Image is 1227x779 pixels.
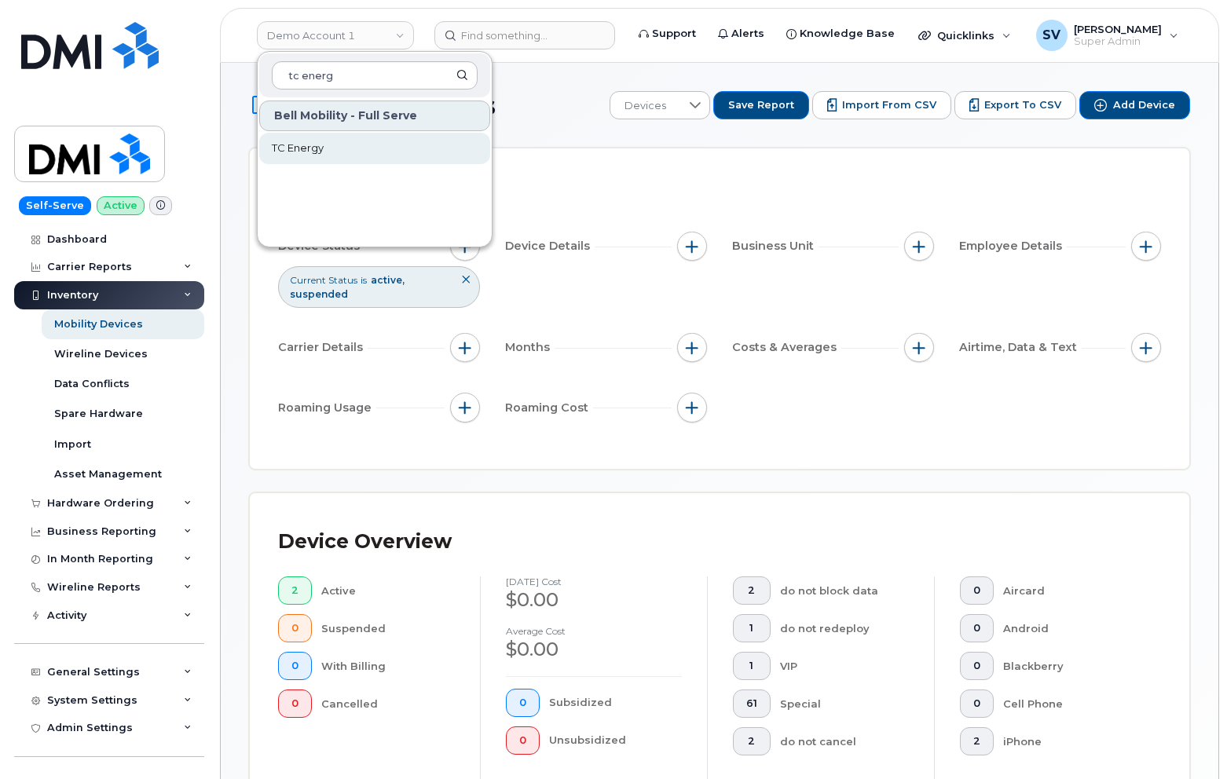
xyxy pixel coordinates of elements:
div: Active [321,576,456,605]
button: 0 [278,689,312,718]
span: 0 [519,734,526,747]
span: 2 [973,735,980,748]
span: 2 [746,735,757,748]
span: Devices [610,92,680,120]
span: Save Report [728,98,794,112]
div: do not block data [780,576,910,605]
button: 0 [960,576,994,605]
div: Special [780,689,910,718]
span: suspended [290,288,348,300]
span: Employee Details [959,238,1067,254]
div: Bell Mobility - Full Serve [259,101,490,131]
div: iPhone [1003,727,1137,755]
span: Add Device [1113,98,1175,112]
div: do not cancel [780,727,910,755]
span: 0 [291,660,299,672]
span: 0 [291,697,299,710]
button: 2 [733,727,771,755]
button: 2 [733,576,771,605]
button: 1 [733,614,771,642]
span: active [371,274,405,286]
button: 0 [960,614,994,642]
span: Business Unit [732,238,819,254]
span: Export to CSV [984,98,1061,112]
div: Subsidized [549,689,683,717]
button: 0 [278,652,312,680]
span: Roaming Cost [505,400,593,416]
button: 0 [506,726,540,755]
span: Current Status [290,273,357,287]
span: Airtime, Data & Text [959,339,1082,356]
span: is [361,273,367,287]
input: Search [272,61,478,90]
span: 0 [291,622,299,635]
span: 0 [973,584,980,597]
button: 61 [733,689,771,718]
button: Import from CSV [812,91,951,119]
button: 0 [506,689,540,717]
span: 0 [973,622,980,635]
span: 0 [973,697,980,710]
button: 0 [278,614,312,642]
span: Import from CSV [842,98,936,112]
div: Aircard [1003,576,1137,605]
div: Suspended [321,614,456,642]
div: With Billing [321,652,456,680]
span: 0 [519,697,526,709]
button: Save Report [713,91,809,119]
div: $0.00 [506,587,682,613]
div: Unsubsidized [549,726,683,755]
div: Android [1003,614,1137,642]
div: $0.00 [506,636,682,663]
div: Device Overview [278,521,452,562]
span: 61 [746,697,757,710]
h4: Average cost [506,626,682,636]
span: Months [505,339,555,356]
button: Export to CSV [954,91,1076,119]
span: 0 [973,660,980,672]
button: Add Device [1079,91,1190,119]
h4: [DATE] cost [506,576,682,587]
button: 0 [960,652,994,680]
div: Cancelled [321,689,456,718]
div: do not redeploy [780,614,910,642]
span: 2 [746,584,757,597]
button: 2 [278,576,312,605]
span: 1 [746,622,757,635]
span: Carrier Details [278,339,368,356]
button: 1 [733,652,771,680]
div: Cell Phone [1003,689,1137,718]
span: Costs & Averages [732,339,841,356]
span: Roaming Usage [278,400,376,416]
span: Device Details [505,238,595,254]
button: 0 [960,689,994,718]
a: TC Energy [259,133,490,164]
div: Blackberry [1003,652,1137,680]
span: 2 [291,584,299,597]
span: TC Energy [272,141,324,156]
div: VIP [780,652,910,680]
button: 2 [960,727,994,755]
span: 1 [746,660,757,672]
